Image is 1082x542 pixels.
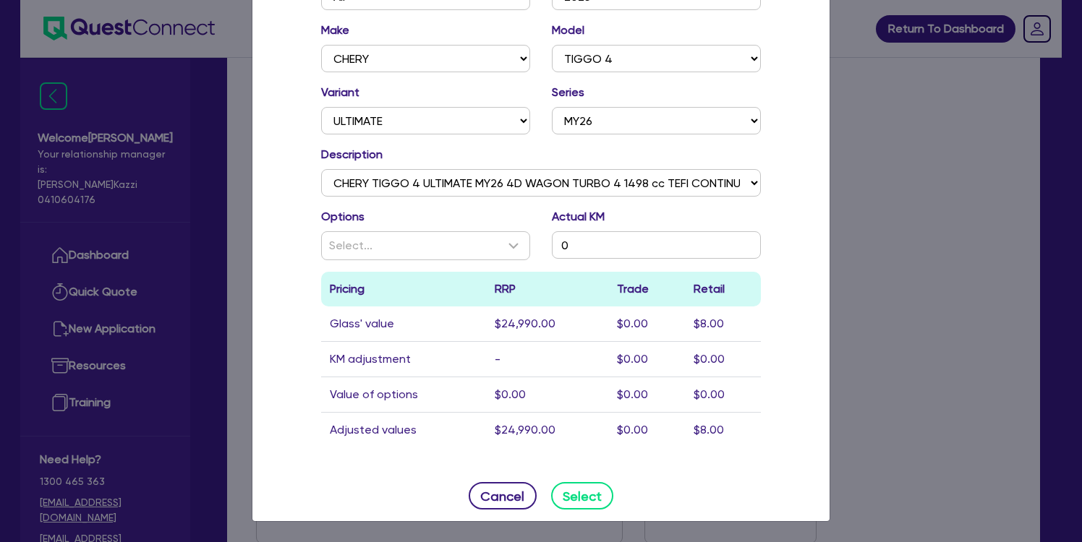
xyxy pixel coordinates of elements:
td: - [486,342,608,377]
th: Trade [608,272,685,306]
button: Cancel [469,482,537,509]
span: $0.00 [694,352,725,366]
span: $0.00 [617,387,648,401]
span: $24,990.00 [495,423,555,436]
span: $0.00 [694,387,725,401]
td: KM adjustment [321,342,486,377]
span: $8.00 [694,423,724,436]
label: Options [321,208,365,225]
span: $0.00 [495,387,526,401]
td: Adjusted values [321,413,486,448]
span: $0.00 [617,317,648,330]
label: Make [321,22,349,39]
th: Retail [685,272,761,306]
label: Description [321,146,383,163]
label: Variant [321,84,359,101]
td: Glass' value [321,306,486,342]
span: $24,990.00 [495,317,555,330]
span: $0.00 [617,423,648,436]
span: $8.00 [694,317,724,330]
span: Select... [329,238,372,252]
th: RRP [486,272,608,306]
th: Pricing [321,272,486,306]
td: Value of options [321,377,486,413]
label: Series [552,84,584,101]
span: $0.00 [617,352,648,366]
label: Model [552,22,584,39]
button: Select [551,482,614,509]
label: Actual KM [552,208,605,225]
